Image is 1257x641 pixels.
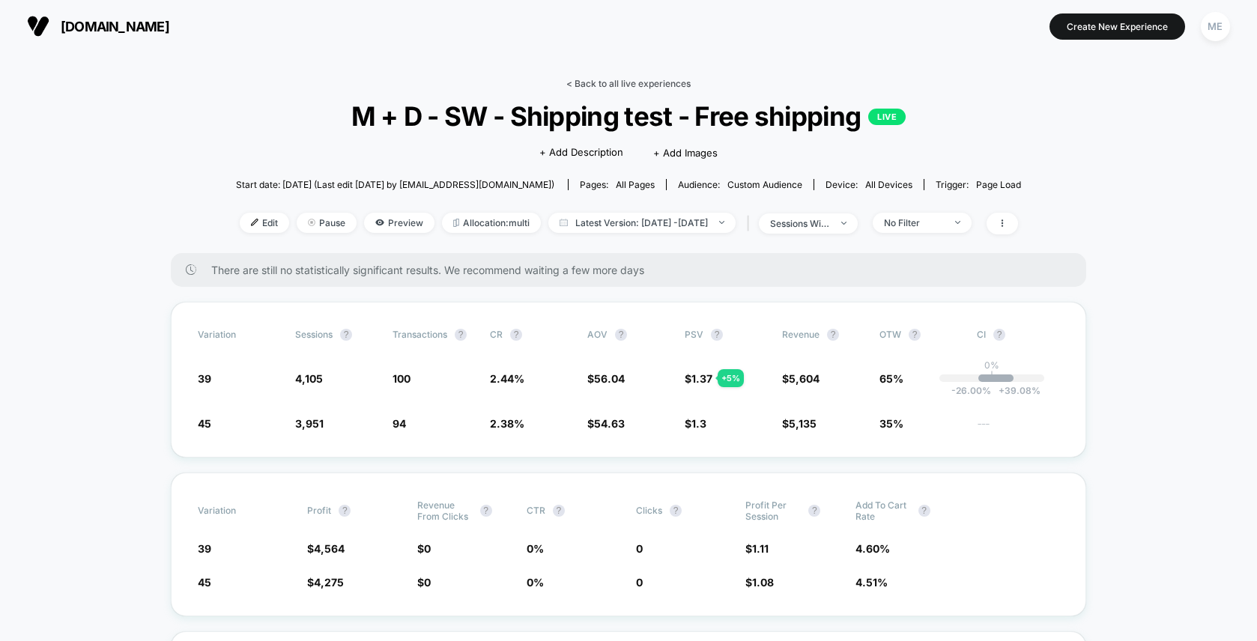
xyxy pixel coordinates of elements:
[615,329,627,341] button: ?
[198,372,211,385] span: 39
[636,505,662,516] span: Clicks
[307,542,345,555] span: $
[636,542,643,555] span: 0
[879,372,903,385] span: 65%
[307,505,331,516] span: Profit
[789,372,820,385] span: 5,604
[685,417,706,430] span: $
[297,213,357,233] span: Pause
[211,264,1056,276] span: There are still no statistically significant results. We recommend waiting a few more days
[510,329,522,341] button: ?
[560,219,568,226] img: calendar
[240,213,289,233] span: Edit
[879,329,962,341] span: OTW
[868,109,906,125] p: LIVE
[417,499,473,522] span: Revenue From Clicks
[490,372,524,385] span: 2.44 %
[295,417,324,430] span: 3,951
[752,576,774,589] span: 1.08
[670,505,682,517] button: ?
[594,372,625,385] span: 56.04
[636,576,643,589] span: 0
[685,329,703,340] span: PSV
[770,218,830,229] div: sessions with impression
[993,329,1005,341] button: ?
[719,221,724,224] img: end
[527,505,545,516] span: CTR
[999,385,1005,396] span: +
[251,219,258,226] img: edit
[855,499,911,522] span: Add To Cart Rate
[276,100,982,132] span: M + D - SW - Shipping test - Free shipping
[653,147,718,159] span: + Add Images
[1196,11,1235,42] button: ME
[442,213,541,233] span: Allocation: multi
[789,417,817,430] span: 5,135
[198,576,211,589] span: 45
[951,385,991,396] span: -26.00 %
[990,371,993,382] p: |
[480,505,492,517] button: ?
[594,417,625,430] span: 54.63
[745,576,774,589] span: $
[745,542,769,555] span: $
[745,499,801,522] span: Profit Per Session
[339,505,351,517] button: ?
[814,179,924,190] span: Device:
[490,329,503,340] span: CR
[984,359,999,371] p: 0%
[918,505,930,517] button: ?
[909,329,921,341] button: ?
[490,417,524,430] span: 2.38 %
[417,542,431,555] span: $
[743,213,759,234] span: |
[782,372,820,385] span: $
[711,329,723,341] button: ?
[453,219,459,227] img: rebalance
[782,417,817,430] span: $
[1049,13,1185,40] button: Create New Experience
[977,419,1059,431] span: ---
[308,219,315,226] img: end
[539,145,623,160] span: + Add Description
[424,542,431,555] span: 0
[865,179,912,190] span: all devices
[691,417,706,430] span: 1.3
[61,19,169,34] span: [DOMAIN_NAME]
[314,576,344,589] span: 4,275
[827,329,839,341] button: ?
[314,542,345,555] span: 4,564
[991,385,1041,396] span: 39.08 %
[678,179,802,190] div: Audience:
[616,179,655,190] span: all pages
[22,14,174,38] button: [DOMAIN_NAME]
[553,505,565,517] button: ?
[424,576,431,589] span: 0
[236,179,554,190] span: Start date: [DATE] (Last edit [DATE] by [EMAIL_ADDRESS][DOMAIN_NAME])
[27,15,49,37] img: Visually logo
[198,417,211,430] span: 45
[393,329,447,340] span: Transactions
[879,417,903,430] span: 35%
[936,179,1021,190] div: Trigger:
[685,372,712,385] span: $
[295,372,323,385] span: 4,105
[976,179,1021,190] span: Page Load
[198,329,280,341] span: Variation
[1201,12,1230,41] div: ME
[841,222,846,225] img: end
[198,542,211,555] span: 39
[587,329,608,340] span: AOV
[566,78,691,89] a: < Back to all live experiences
[580,179,655,190] div: Pages:
[587,372,625,385] span: $
[455,329,467,341] button: ?
[417,576,431,589] span: $
[977,329,1059,341] span: CI
[548,213,736,233] span: Latest Version: [DATE] - [DATE]
[295,329,333,340] span: Sessions
[884,217,944,228] div: No Filter
[855,576,888,589] span: 4.51 %
[527,542,544,555] span: 0 %
[782,329,820,340] span: Revenue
